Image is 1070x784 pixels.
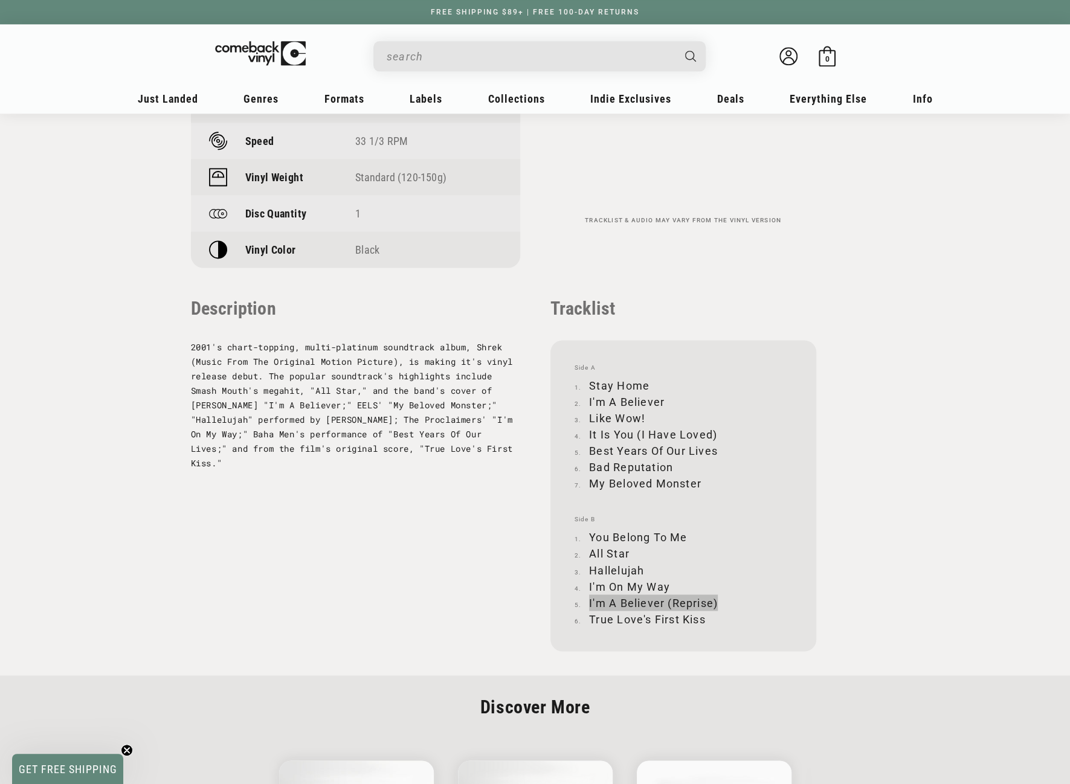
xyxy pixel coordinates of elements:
li: You Belong To Me [575,529,792,545]
li: Stay Home [575,378,792,394]
li: My Beloved Monster [575,475,792,492]
span: Info [913,92,933,105]
span: Collections [488,92,545,105]
span: 0 [825,54,829,63]
p: Description [191,298,520,319]
li: All Star [575,545,792,562]
span: Black [355,243,379,256]
li: I'm A Believer (Reprise) [575,594,792,611]
span: Side B [575,516,792,523]
div: Search [373,41,706,71]
li: I'm A Believer [575,394,792,410]
li: Best Years Of Our Lives [575,443,792,459]
span: Deals [717,92,744,105]
span: GET FREE SHIPPING [19,763,117,776]
p: Tracklist & audio may vary from the vinyl version [550,217,816,224]
span: Formats [324,92,364,105]
div: GET FREE SHIPPINGClose teaser [12,754,123,784]
li: Like Wow! [575,410,792,426]
span: 1 [355,207,361,220]
li: I'm On My Way [575,578,792,594]
button: Close teaser [121,744,133,756]
span: Just Landed [138,92,198,105]
a: 33 1/3 RPM [355,135,408,147]
p: Speed [245,135,274,147]
span: Side A [575,364,792,371]
p: Tracklist [550,298,816,319]
li: It Is You (I Have Loved) [575,426,792,443]
li: True Love's First Kiss [575,611,792,627]
span: 2001's chart-topping, multi-platinum soundtrack album, Shrek (Music From The Original Motion Pict... [191,341,513,469]
p: Vinyl Color [245,243,296,256]
li: Bad Reputation [575,459,792,475]
a: FREE SHIPPING $89+ | FREE 100-DAY RETURNS [419,8,651,16]
span: Labels [410,92,442,105]
span: Genres [243,92,279,105]
button: Search [674,41,707,71]
p: Vinyl Weight [245,171,303,184]
span: Everything Else [790,92,867,105]
input: When autocomplete results are available use up and down arrows to review and enter to select [387,44,673,69]
p: Disc Quantity [245,207,307,220]
span: Indie Exclusives [590,92,671,105]
a: Standard (120-150g) [355,171,446,184]
li: Hallelujah [575,562,792,578]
